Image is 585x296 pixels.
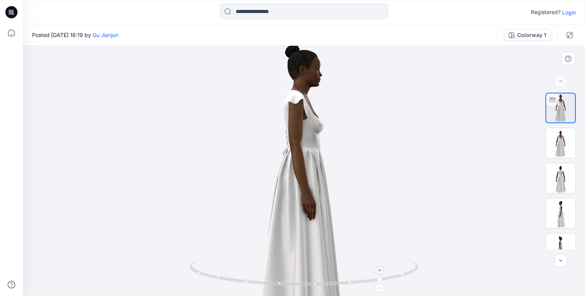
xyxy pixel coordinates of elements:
img: M26Q474_Colorway 1_Back [546,163,575,193]
img: M26Q474_Colorway 1_Left [546,198,575,228]
img: M26Q474_Colorway 1_Right [546,233,575,263]
button: Colorway 1 [504,29,551,41]
p: Registered? [531,8,561,17]
p: Login [562,8,576,16]
img: M26Q474 [546,93,575,122]
span: Posted [DATE] 16:19 by [32,31,118,39]
div: Colorway 1 [517,31,546,39]
a: Gu Jianjun [93,32,118,38]
img: M26Q474_Colorway 1 [546,128,575,158]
